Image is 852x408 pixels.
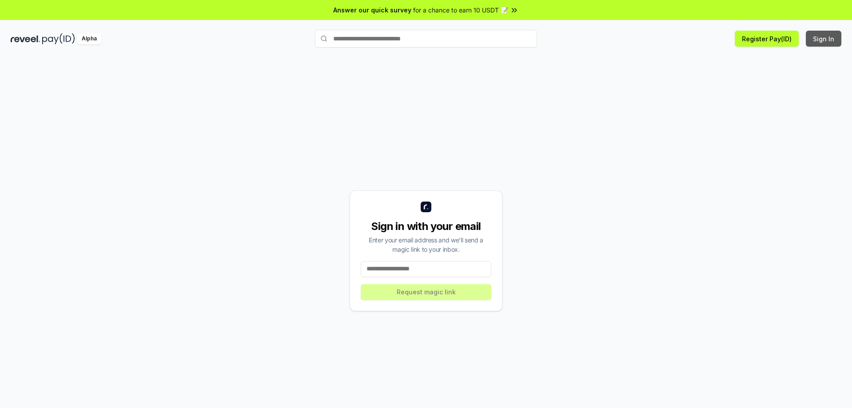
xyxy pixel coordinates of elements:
[42,33,75,44] img: pay_id
[361,219,491,234] div: Sign in with your email
[421,202,431,212] img: logo_small
[735,31,799,47] button: Register Pay(ID)
[11,33,40,44] img: reveel_dark
[77,33,102,44] div: Alpha
[361,235,491,254] div: Enter your email address and we’ll send a magic link to your inbox.
[413,5,508,15] span: for a chance to earn 10 USDT 📝
[333,5,411,15] span: Answer our quick survey
[806,31,841,47] button: Sign In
